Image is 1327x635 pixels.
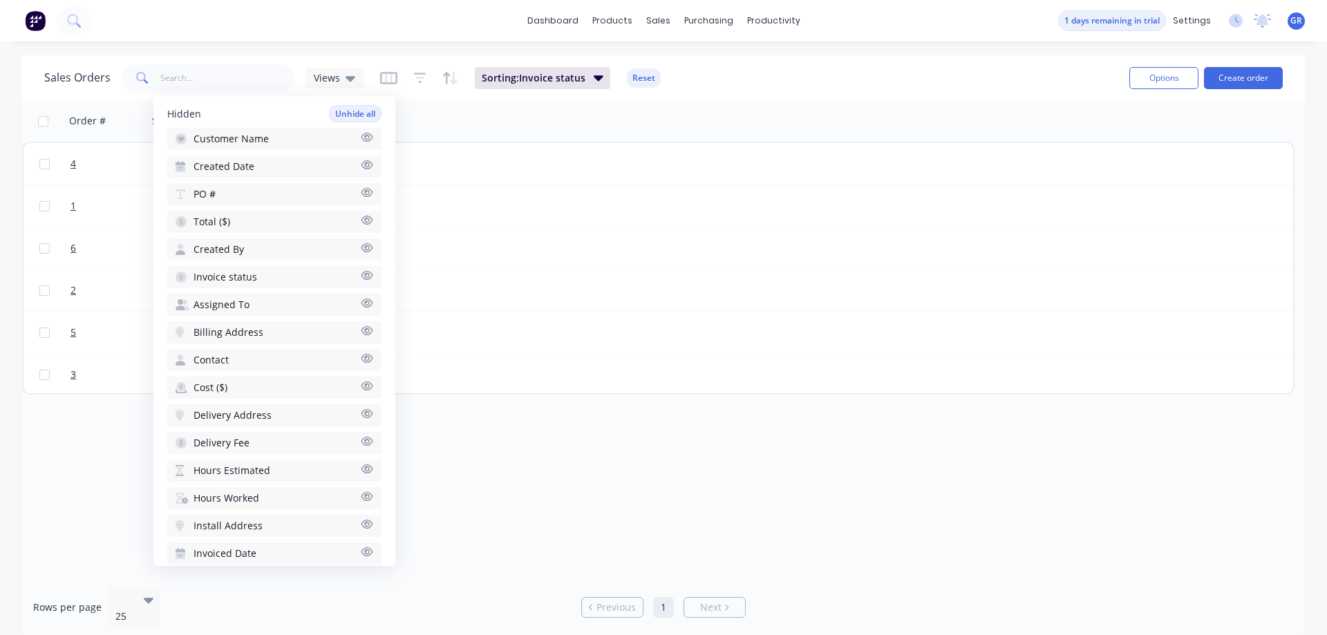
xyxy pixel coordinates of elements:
[194,132,269,146] span: Customer Name
[167,487,382,509] button: Hours Worked
[194,298,250,312] span: Assigned To
[194,547,256,560] span: Invoiced Date
[70,199,76,213] span: 1
[194,243,244,256] span: Created By
[70,227,153,269] a: 6
[115,609,132,623] div: 25
[585,10,639,31] div: products
[194,353,229,367] span: Contact
[520,10,585,31] a: dashboard
[194,408,272,422] span: Delivery Address
[167,294,382,316] button: Assigned To
[314,70,340,85] span: Views
[653,597,674,618] a: Page 1 is your current page
[70,143,153,184] a: 4
[194,491,259,505] span: Hours Worked
[194,381,227,395] span: Cost ($)
[33,600,102,614] span: Rows per page
[167,432,382,454] button: Delivery Fee
[576,597,751,618] ul: Pagination
[329,105,382,122] button: Unhide all
[194,436,250,450] span: Delivery Fee
[25,10,46,31] img: Factory
[167,238,382,260] button: Created By
[167,349,382,371] button: Contact
[167,377,382,399] button: Cost ($)
[596,600,636,614] span: Previous
[167,266,382,288] button: Invoice status
[70,312,153,353] a: 5
[482,71,585,85] span: Sorting: Invoice status
[69,114,106,128] div: Order #
[167,542,382,565] button: Invoiced Date
[70,157,76,171] span: 4
[194,325,263,339] span: Billing Address
[582,600,643,614] a: Previous page
[70,241,76,255] span: 6
[70,325,76,339] span: 5
[152,114,181,128] div: Status
[1166,10,1218,31] div: settings
[167,321,382,343] button: Billing Address
[684,600,745,614] a: Next page
[44,71,111,84] h1: Sales Orders
[167,211,382,233] button: Total ($)
[194,464,270,477] span: Hours Estimated
[167,107,201,121] span: Hidden
[475,67,610,89] button: Sorting:Invoice status
[167,515,382,537] button: Install Address
[167,183,382,205] button: PO #
[70,354,153,395] a: 3
[70,185,153,227] a: 1
[167,459,382,482] button: Hours Estimated
[1204,67,1283,89] button: Create order
[70,368,76,381] span: 3
[167,155,382,178] button: Created Date
[167,404,382,426] button: Delivery Address
[160,64,295,92] input: Search...
[1129,67,1198,89] button: Options
[194,160,254,173] span: Created Date
[1058,10,1166,31] button: 1 days remaining in trial
[700,600,722,614] span: Next
[70,283,76,297] span: 2
[194,519,263,533] span: Install Address
[194,270,257,284] span: Invoice status
[194,215,230,229] span: Total ($)
[70,269,153,311] a: 2
[167,128,382,150] button: Customer Name
[639,10,677,31] div: sales
[627,68,661,88] button: Reset
[677,10,740,31] div: purchasing
[1290,15,1302,27] span: GR
[194,187,216,201] span: PO #
[740,10,807,31] div: productivity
